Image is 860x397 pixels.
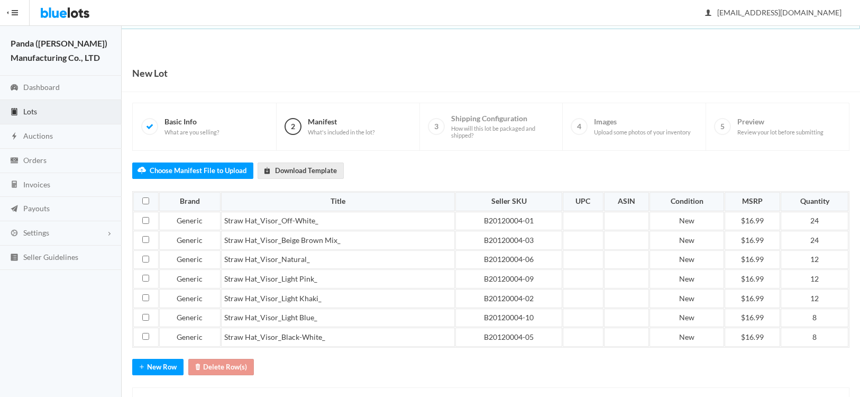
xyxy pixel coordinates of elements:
span: Settings [23,228,49,237]
td: New [649,309,724,328]
ion-icon: add [136,363,147,373]
td: 12 [781,289,848,308]
span: Manifest [308,117,374,136]
ion-icon: person [703,8,713,19]
td: Straw Hat_Visor_Light Khaki_ [221,289,455,308]
td: 12 [781,269,848,288]
th: MSRP [725,192,780,211]
ion-icon: speedometer [9,83,20,93]
td: Straw Hat_Visor_Light Pink_ [221,269,455,288]
ion-icon: clipboard [9,107,20,118]
ion-icon: flash [9,132,20,142]
span: 5 [714,118,731,135]
span: [EMAIL_ADDRESS][DOMAIN_NAME] [706,8,841,17]
span: 2 [285,118,301,135]
span: How will this lot be packaged and shipped? [451,125,554,139]
td: 24 [781,212,848,231]
th: Quantity [781,192,848,211]
td: $16.99 [725,289,780,308]
td: New [649,269,724,288]
td: 8 [781,328,848,347]
td: Generic [159,250,221,269]
td: $16.99 [725,269,780,288]
td: New [649,289,724,308]
td: $16.99 [725,212,780,231]
td: New [649,328,724,347]
td: 24 [781,231,848,250]
h1: New Lot [132,65,168,81]
button: addNew Row [132,359,184,375]
ion-icon: paper plane [9,204,20,214]
td: New [649,231,724,250]
th: Seller SKU [455,192,562,211]
ion-icon: cloud upload [136,166,147,176]
th: Condition [649,192,724,211]
ion-icon: download [262,166,272,176]
span: 4 [571,118,588,135]
td: Straw Hat_Visor_Black-White_ [221,328,455,347]
span: Basic Info [164,117,219,136]
ion-icon: cash [9,156,20,166]
td: Generic [159,328,221,347]
td: Generic [159,289,221,308]
td: B20120004-01 [455,212,562,231]
td: Straw Hat_Visor_Beige Brown Mix_ [221,231,455,250]
td: Generic [159,212,221,231]
span: What are you selling? [164,129,219,136]
span: Images [594,117,691,136]
td: B20120004-03 [455,231,562,250]
span: Review your lot before submitting [737,129,824,136]
td: 8 [781,309,848,328]
span: Dashboard [23,83,60,92]
span: 3 [428,118,445,135]
span: Invoices [23,180,50,189]
th: UPC [563,192,603,211]
td: Straw Hat_Visor_Off-White_ [221,212,455,231]
td: Generic [159,231,221,250]
ion-icon: list box [9,253,20,263]
ion-icon: calculator [9,180,20,190]
td: 12 [781,250,848,269]
td: Straw Hat_Visor_Natural_ [221,250,455,269]
th: Title [221,192,455,211]
th: Brand [159,192,221,211]
span: Seller Guidelines [23,252,78,261]
td: B20120004-06 [455,250,562,269]
button: trashDelete Row(s) [188,359,254,375]
label: Choose Manifest File to Upload [132,163,253,179]
td: New [649,212,724,231]
td: Straw Hat_Visor_Light Blue_ [221,309,455,328]
td: B20120004-09 [455,269,562,288]
span: Lots [23,107,37,116]
td: $16.99 [725,250,780,269]
ion-icon: trash [193,363,203,373]
span: Orders [23,156,47,165]
span: Auctions [23,131,53,140]
td: $16.99 [725,309,780,328]
span: Upload some photos of your inventory [594,129,691,136]
td: Generic [159,269,221,288]
td: New [649,250,724,269]
strong: Panda ([PERSON_NAME]) Manufacturing Co., LTD [11,38,107,62]
td: B20120004-05 [455,328,562,347]
ion-icon: cog [9,229,20,239]
span: What's included in the lot? [308,129,374,136]
span: Payouts [23,204,50,213]
td: $16.99 [725,328,780,347]
a: downloadDownload Template [258,163,344,179]
span: Preview [737,117,824,136]
th: ASIN [604,192,649,211]
td: $16.99 [725,231,780,250]
td: B20120004-02 [455,289,562,308]
span: Shipping Configuration [451,114,554,139]
td: B20120004-10 [455,309,562,328]
td: Generic [159,309,221,328]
